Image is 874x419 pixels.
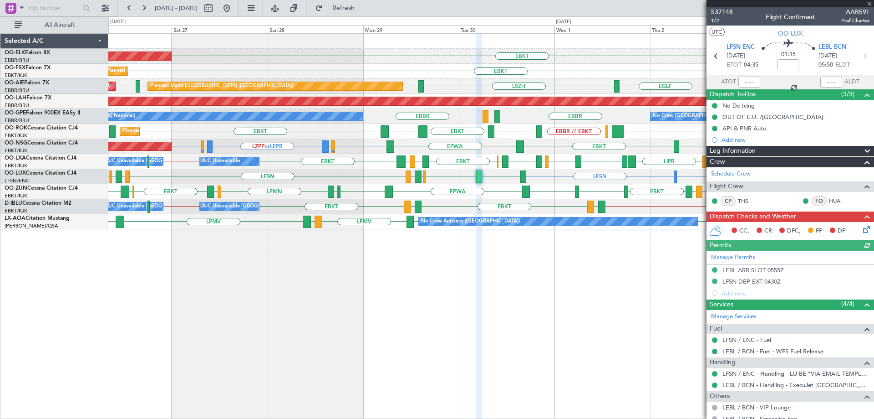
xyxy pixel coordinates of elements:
[5,155,76,161] a: OO-LXACessna Citation CJ4
[816,227,823,236] span: FP
[710,357,736,368] span: Handling
[650,25,746,33] div: Thu 2
[5,140,78,146] a: OO-NSGCessna Citation CJ4
[727,61,742,70] span: ETOT
[5,50,50,56] a: OO-ELKFalcon 8X
[841,299,854,309] span: (4/4)
[325,5,363,11] span: Refresh
[5,155,26,161] span: OO-LXA
[5,207,27,214] a: EBKT/KJK
[24,22,96,28] span: All Aircraft
[363,25,459,33] div: Mon 29
[722,113,823,121] div: OUT OF E.U. /[GEOGRAPHIC_DATA]
[738,197,758,205] a: THS
[841,89,854,99] span: (3/3)
[5,147,27,154] a: EBKT/KJK
[721,78,736,87] span: ATOT
[5,95,51,101] a: OO-LAHFalcon 7X
[841,17,869,25] span: Pref Charter
[459,25,554,33] div: Tue 30
[818,52,837,61] span: [DATE]
[122,124,229,138] div: Planned Maint Kortrijk-[GEOGRAPHIC_DATA]
[421,215,520,228] div: No Crew Antwerp ([GEOGRAPHIC_DATA])
[5,50,25,56] span: OO-ELK
[202,155,240,168] div: A/C Unavailable
[5,216,70,221] a: LX-AOACitation Mustang
[5,216,25,221] span: LX-AOA
[710,391,730,402] span: Others
[5,171,76,176] a: OO-LUXCessna Citation CJ4
[653,109,805,123] div: No Crew [GEOGRAPHIC_DATA] ([GEOGRAPHIC_DATA] National)
[778,29,803,38] span: OO-LUX
[5,102,29,109] a: EBBR/BRU
[5,117,29,124] a: EBBR/BRU
[10,18,99,32] button: All Aircraft
[722,403,791,411] a: LEBL / BCN - VIP Lounge
[5,140,27,146] span: OO-NSG
[710,181,743,192] span: Flight Crew
[202,200,347,213] div: A/C Unavailable [GEOGRAPHIC_DATA]-[GEOGRAPHIC_DATA]
[812,196,827,206] div: FO
[5,192,27,199] a: EBKT/KJK
[722,124,767,132] div: API & PNR Auto
[727,52,745,61] span: [DATE]
[5,65,51,71] a: OO-FSXFalcon 7X
[709,28,725,36] button: UTC
[722,336,771,344] a: LFSN / ENC - Fuel
[5,186,27,191] span: OO-ZUN
[5,57,29,64] a: EBBR/BRU
[787,227,801,236] span: DFC,
[556,18,571,26] div: [DATE]
[5,80,24,86] span: OO-AIE
[5,186,78,191] a: OO-ZUNCessna Citation CJ4
[554,25,650,33] div: Wed 1
[5,87,29,94] a: EBBR/BRU
[818,43,846,52] span: LEBL BCN
[844,78,859,87] span: ALDT
[5,65,25,71] span: OO-FSX
[766,12,815,22] div: Flight Confirmed
[711,17,733,25] span: 1/2
[711,312,757,321] a: Manage Services
[829,197,849,205] a: HUA
[739,227,749,236] span: CC,
[5,222,58,229] a: [PERSON_NAME]/QSA
[722,347,823,355] a: LEBL / BCN - Fuel - WFS Fuel Release
[5,177,30,184] a: LFSN/ENC
[721,196,736,206] div: CP
[5,201,71,206] a: D-IBLUCessna Citation M2
[722,370,869,378] a: LFSN / ENC - Handling - LU-BE *VIA EMAIL TEMPLATE* LFSN / ENC
[722,136,869,144] div: Add new
[268,25,363,33] div: Sun 28
[5,125,27,131] span: OO-ROK
[710,146,756,156] span: Leg Information
[5,80,49,86] a: OO-AIEFalcon 7X
[172,25,267,33] div: Sat 27
[710,89,756,100] span: Dispatch To-Dos
[727,43,755,52] span: LFSN ENC
[722,102,755,109] div: No De-Icing
[5,72,27,79] a: EBKT/KJK
[711,170,751,179] a: Schedule Crew
[710,324,722,334] span: Fuel
[5,171,26,176] span: OO-LUX
[818,61,833,70] span: 05:50
[744,61,758,70] span: 04:35
[711,7,733,17] span: 537148
[764,227,772,236] span: CR
[5,132,27,139] a: EBKT/KJK
[841,7,869,17] span: AAB59L
[110,18,126,26] div: [DATE]
[28,1,80,15] input: Trip Number
[5,125,78,131] a: OO-ROKCessna Citation CJ4
[710,212,796,222] span: Dispatch Checks and Weather
[838,227,846,236] span: DP
[150,79,294,93] div: Planned Maint [GEOGRAPHIC_DATA] ([GEOGRAPHIC_DATA])
[5,95,26,101] span: OO-LAH
[76,25,172,33] div: Fri 26
[5,110,26,116] span: OO-GPE
[835,61,850,70] span: ELDT
[781,50,796,59] span: 01:15
[5,110,80,116] a: OO-GPEFalcon 900EX EASy II
[311,1,366,16] button: Refresh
